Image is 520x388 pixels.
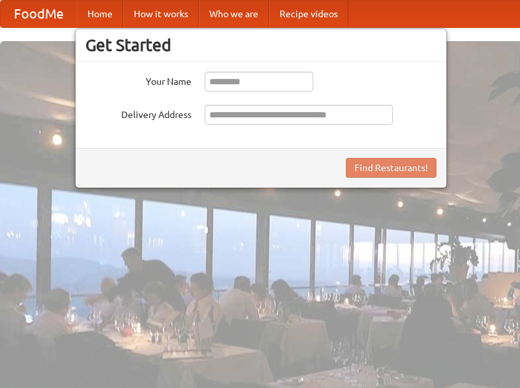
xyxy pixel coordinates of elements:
[199,1,269,27] a: Who we are
[123,1,199,27] a: How it works
[85,35,437,55] h3: Get Started
[346,158,437,178] button: Find Restaurants!
[85,72,191,88] label: Your Name
[77,1,123,27] a: Home
[1,1,77,27] a: FoodMe
[269,1,348,27] a: Recipe videos
[85,105,191,121] label: Delivery Address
